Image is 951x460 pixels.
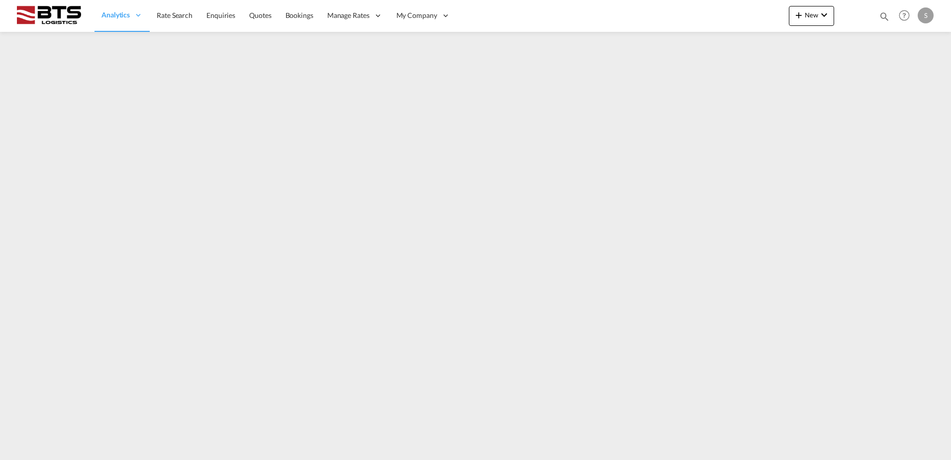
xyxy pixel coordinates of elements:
[896,7,918,25] div: Help
[793,9,805,21] md-icon: icon-plus 400-fg
[918,7,934,23] div: S
[818,9,830,21] md-icon: icon-chevron-down
[15,4,82,27] img: cdcc71d0be7811ed9adfbf939d2aa0e8.png
[396,10,437,20] span: My Company
[249,11,271,19] span: Quotes
[157,11,192,19] span: Rate Search
[327,10,370,20] span: Manage Rates
[793,11,830,19] span: New
[206,11,235,19] span: Enquiries
[879,11,890,22] md-icon: icon-magnify
[879,11,890,26] div: icon-magnify
[896,7,913,24] span: Help
[789,6,834,26] button: icon-plus 400-fgNewicon-chevron-down
[101,10,130,20] span: Analytics
[285,11,313,19] span: Bookings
